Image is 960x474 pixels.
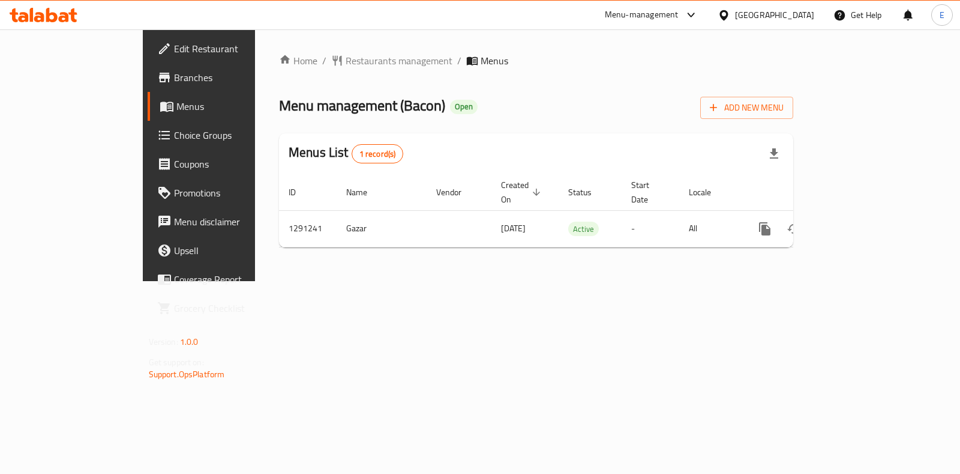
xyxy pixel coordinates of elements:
span: [DATE] [501,220,526,236]
span: Add New Menu [710,100,784,115]
div: Export file [760,139,788,168]
td: All [679,210,741,247]
a: Coverage Report [148,265,303,294]
span: Menus [481,53,508,68]
span: Name [346,185,383,199]
span: Vendor [436,185,477,199]
span: Status [568,185,607,199]
a: Coupons [148,150,303,178]
a: Support.OpsPlatform [149,366,225,382]
a: Menus [148,92,303,121]
div: Open [450,100,478,114]
th: Actions [741,174,875,211]
span: Locale [689,185,727,199]
span: Menu management ( Bacon ) [279,92,445,119]
span: Menus [176,99,293,114]
span: Get support on: [149,354,204,370]
div: Menu-management [605,8,679,22]
li: / [457,53,461,68]
span: Promotions [174,186,293,200]
span: E [940,8,944,22]
span: Upsell [174,243,293,258]
a: Restaurants management [331,53,452,68]
span: Coverage Report [174,272,293,287]
a: Edit Restaurant [148,34,303,63]
span: Coupons [174,157,293,171]
h2: Menus List [289,144,403,163]
span: Open [450,102,478,112]
a: Branches [148,63,303,92]
button: Add New Menu [700,97,793,119]
nav: breadcrumb [279,53,793,68]
a: Choice Groups [148,121,303,150]
div: Active [568,222,599,236]
button: more [751,214,779,243]
td: 1291241 [279,210,337,247]
span: Active [568,222,599,236]
div: Total records count [352,144,404,163]
div: [GEOGRAPHIC_DATA] [735,8,814,22]
a: Grocery Checklist [148,294,303,323]
span: Edit Restaurant [174,41,293,56]
span: Restaurants management [346,53,452,68]
td: Gazar [337,210,427,247]
span: ID [289,185,311,199]
table: enhanced table [279,174,875,248]
li: / [322,53,326,68]
button: Change Status [779,214,808,243]
span: Start Date [631,178,665,207]
span: Grocery Checklist [174,301,293,315]
a: Upsell [148,236,303,265]
a: Promotions [148,178,303,207]
td: - [622,210,679,247]
span: Choice Groups [174,128,293,142]
a: Menu disclaimer [148,207,303,236]
span: 1 record(s) [352,148,403,160]
span: Menu disclaimer [174,214,293,229]
span: Created On [501,178,544,207]
span: Branches [174,70,293,85]
span: 1.0.0 [180,334,199,350]
span: Version: [149,334,178,350]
